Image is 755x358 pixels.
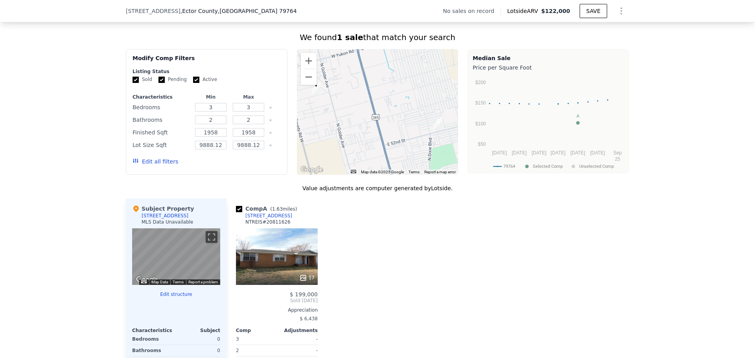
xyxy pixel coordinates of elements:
button: Show Options [613,3,629,19]
span: Lotside ARV [507,7,541,15]
span: , [GEOGRAPHIC_DATA] 79764 [218,8,297,14]
a: Report a map error [424,170,456,174]
div: Price per Square Foot [473,62,624,73]
text: 79764 [503,164,515,169]
label: Pending [158,76,187,83]
div: Map [132,228,220,285]
button: Keyboard shortcuts [141,280,147,283]
div: Value adjustments are computer generated by Lotside . [126,184,629,192]
div: 17 [299,274,315,282]
div: Appreciation [236,307,318,313]
span: 1.63 [272,206,283,212]
div: Bathrooms [132,345,175,356]
text: Selected Comp [533,164,563,169]
text: [DATE] [492,150,507,156]
div: No sales on record [443,7,501,15]
svg: A chart. [473,73,624,171]
button: Clear [269,144,272,147]
div: Comp A [236,205,300,213]
div: NTREIS # 20811626 [245,219,291,225]
a: Open this area in Google Maps (opens a new window) [299,165,325,175]
span: 3 [236,336,239,342]
text: Unselected Comp [579,164,614,169]
div: Max [231,94,266,100]
div: 714 W 65th St [312,82,320,95]
text: [DATE] [570,150,585,156]
label: Sold [133,76,152,83]
div: 0 [178,334,220,345]
span: Map data ©2025 Google [361,170,404,174]
span: Sold [DATE] [236,297,318,304]
div: Adjustments [277,327,318,334]
div: 0 [178,345,220,356]
a: Open this area in Google Maps (opens a new window) [134,275,160,285]
label: Active [193,76,217,83]
button: Toggle fullscreen view [206,231,217,243]
div: Bedrooms [133,102,190,113]
a: [STREET_ADDRESS] [236,213,292,219]
button: SAVE [580,4,607,18]
div: Median Sale [473,54,624,62]
span: , Ector County [180,7,297,15]
div: Subject Property [132,205,194,213]
text: $150 [475,100,486,106]
button: Clear [269,106,272,109]
div: Min [193,94,228,100]
div: Lot Size Sqft [133,140,190,151]
button: Clear [269,131,272,134]
div: [STREET_ADDRESS] [142,213,188,219]
div: Comp [236,327,277,334]
div: - [278,334,318,345]
button: Edit structure [132,291,220,297]
button: Keyboard shortcuts [351,170,356,173]
div: Characteristics [133,94,190,100]
text: [DATE] [512,150,527,156]
span: $ 199,000 [290,291,318,297]
button: Edit all filters [133,158,178,165]
div: We found that match your search [126,32,629,43]
button: Clear [269,119,272,122]
div: Finished Sqft [133,127,190,138]
button: Zoom out [301,69,317,85]
span: $ 6,438 [300,316,318,321]
div: [STREET_ADDRESS] [245,213,292,219]
text: Sep [613,150,622,156]
div: Modify Comp Filters [133,54,281,68]
a: Terms (opens in new tab) [409,170,420,174]
div: Listing Status [133,68,281,75]
text: [DATE] [551,150,565,156]
text: $50 [478,141,486,147]
div: Bedrooms [132,334,175,345]
text: $200 [475,80,486,85]
span: $122,000 [541,8,570,14]
strong: 1 sale [337,33,363,42]
div: 2 [236,345,275,356]
input: Sold [133,77,139,83]
input: Active [193,77,199,83]
text: 25 [615,156,621,162]
div: MLS Data Unavailable [142,219,193,225]
button: Zoom in [301,53,317,69]
text: [DATE] [532,150,547,156]
div: Subject [176,327,220,334]
div: Bathrooms [133,114,190,125]
a: Terms (opens in new tab) [173,280,184,284]
button: Map Data [151,279,168,285]
span: [STREET_ADDRESS] [126,7,180,15]
text: A [576,114,580,118]
img: Google [299,165,325,175]
text: $100 [475,121,486,127]
img: Google [134,275,160,285]
div: Characteristics [132,327,176,334]
div: Street View [132,228,220,285]
div: - [278,345,318,356]
span: ( miles) [267,206,300,212]
div: 5203 Clinton Ave [434,117,442,130]
text: [DATE] [590,150,605,156]
a: Report a problem [188,280,218,284]
input: Pending [158,77,165,83]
